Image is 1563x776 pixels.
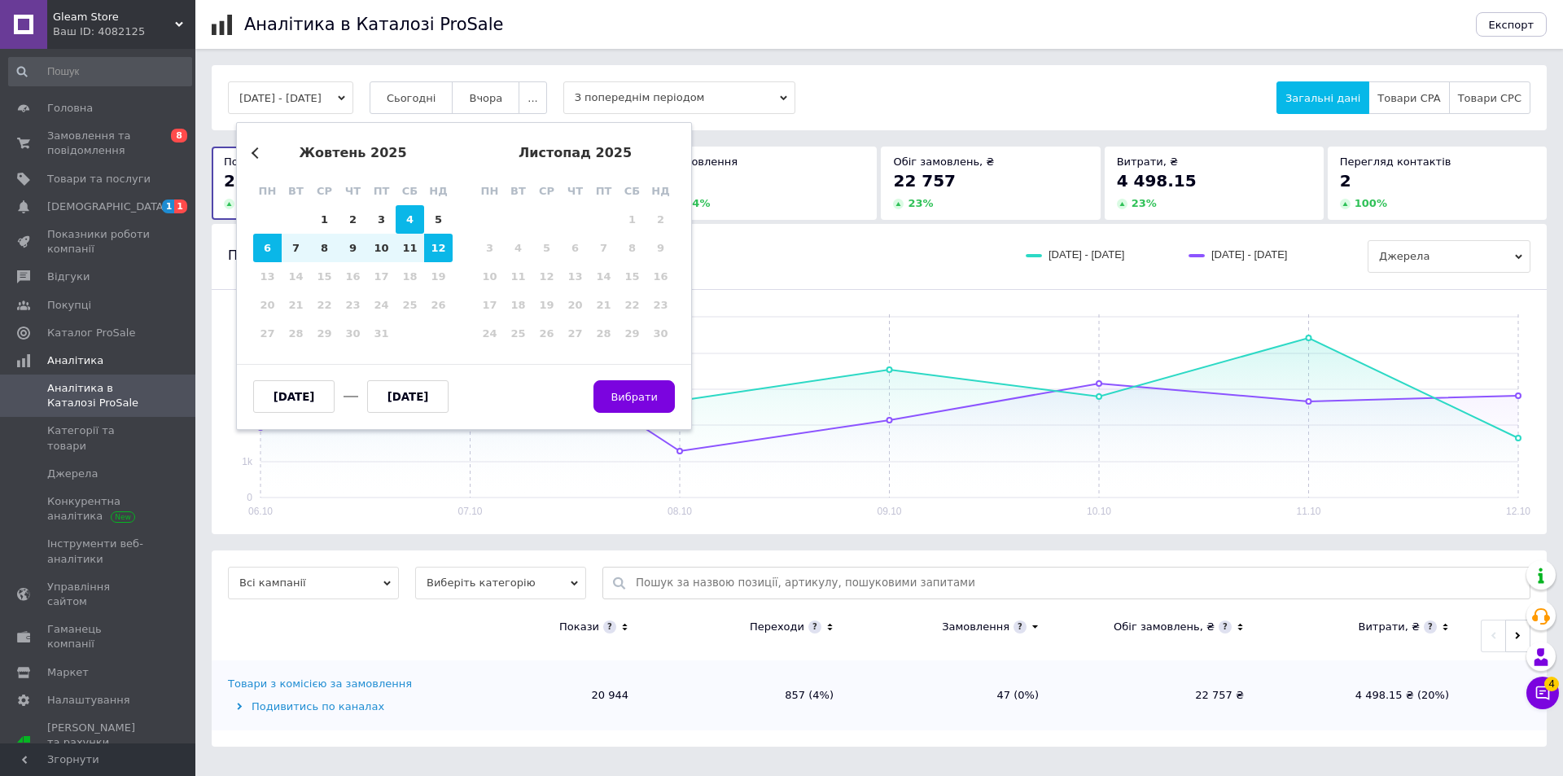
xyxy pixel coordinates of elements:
[47,298,91,313] span: Покупці
[47,537,151,566] span: Інструменти веб-аналітики
[528,92,537,104] span: ...
[47,580,151,609] span: Управління сайтом
[1458,92,1521,104] span: Товари CPC
[339,319,367,348] div: Not available четвер, 30-е жовтня 2025 р.
[253,234,282,262] div: Choose понеділок, 6-е жовтня 2025 р.
[589,262,618,291] div: Not available п’ятниця, 14-е листопада 2025 р.
[561,177,589,205] div: чт
[162,199,175,213] span: 1
[1276,81,1369,114] button: Загальні дані
[47,353,103,368] span: Аналітика
[475,234,504,262] div: Not available понеділок, 3-є листопада 2025 р.
[618,291,646,319] div: Not available субота, 22-е листопада 2025 р.
[458,506,482,517] text: 07.10
[47,423,151,453] span: Категорії та товари
[8,57,192,86] input: Пошук
[893,156,994,168] span: Обіг замовлень, ₴
[396,205,424,234] div: Choose субота, 4-е жовтня 2025 р.
[224,171,287,191] span: 20 944
[228,81,353,114] button: [DATE] - [DATE]
[387,92,436,104] span: Сьогодні
[1117,171,1197,191] span: 4 498.15
[559,620,599,634] div: Покази
[253,262,282,291] div: Not available понеділок, 13-е жовтня 2025 р.
[253,205,453,348] div: month 2025-10
[618,205,646,234] div: Not available субота, 1-е листопада 2025 р.
[370,81,453,114] button: Сьогодні
[452,81,519,114] button: Вчора
[1087,506,1111,517] text: 10.10
[396,262,424,291] div: Not available субота, 18-е жовтня 2025 р.
[532,234,561,262] div: Not available середа, 5-е листопада 2025 р.
[532,319,561,348] div: Not available середа, 26-е листопада 2025 р.
[367,319,396,348] div: Not available п’ятниця, 31-е жовтня 2025 р.
[618,262,646,291] div: Not available субота, 15-е листопада 2025 р.
[908,197,933,209] span: 23 %
[504,177,532,205] div: вт
[310,291,339,319] div: Not available середа, 22-е жовтня 2025 р.
[1296,506,1320,517] text: 11.10
[1117,156,1179,168] span: Витрати, ₴
[519,81,546,114] button: ...
[47,721,151,765] span: [PERSON_NAME] та рахунки
[593,380,675,413] button: Вибрати
[1355,197,1387,209] span: 100 %
[171,129,187,142] span: 8
[310,262,339,291] div: Not available середа, 15-е жовтня 2025 р.
[244,15,503,34] h1: Аналітика в Каталозі ProSale
[646,319,675,348] div: Not available неділя, 30-е листопада 2025 р.
[310,234,339,262] div: Choose середа, 8-е жовтня 2025 р.
[253,319,282,348] div: Not available понеділок, 27-е жовтня 2025 р.
[282,291,310,319] div: Not available вівторок, 21-е жовтня 2025 р.
[174,199,187,213] span: 1
[646,262,675,291] div: Not available неділя, 16-е листопада 2025 р.
[47,381,151,410] span: Аналітика в Каталозі ProSale
[310,319,339,348] div: Not available середа, 29-е жовтня 2025 р.
[339,205,367,234] div: Choose четвер, 2-е жовтня 2025 р.
[1449,81,1530,114] button: Товари CPC
[942,620,1009,634] div: Замовлення
[475,319,504,348] div: Not available понеділок, 24-е листопада 2025 р.
[47,326,135,340] span: Каталог ProSale
[504,319,532,348] div: Not available вівторок, 25-е листопада 2025 р.
[424,205,453,234] div: Choose неділя, 5-е жовтня 2025 р.
[561,262,589,291] div: Not available четвер, 13-е листопада 2025 р.
[367,234,396,262] div: Choose п’ятниця, 10-е жовтня 2025 р.
[253,291,282,319] div: Not available понеділок, 20-е жовтня 2025 р.
[224,156,264,168] span: Покази
[618,319,646,348] div: Not available субота, 29-е листопада 2025 р.
[1055,660,1260,730] td: 22 757 ₴
[47,494,151,524] span: Конкурентна аналітика
[563,81,795,114] span: З попереднім періодом
[228,677,412,691] div: Товари з комісією за замовлення
[561,234,589,262] div: Not available четвер, 6-е листопада 2025 р.
[646,177,675,205] div: нд
[252,147,263,159] button: Previous Month
[750,620,804,634] div: Переходи
[47,665,89,680] span: Маркет
[282,319,310,348] div: Not available вівторок, 28-е жовтня 2025 р.
[424,262,453,291] div: Not available неділя, 19-е жовтня 2025 р.
[1132,197,1157,209] span: 23 %
[282,177,310,205] div: вт
[310,177,339,205] div: ср
[47,172,151,186] span: Товари та послуги
[475,291,504,319] div: Not available понеділок, 17-е листопада 2025 р.
[47,467,98,481] span: Джерела
[367,177,396,205] div: пт
[589,177,618,205] div: пт
[47,129,151,158] span: Замовлення та повідомлення
[424,177,453,205] div: нд
[589,291,618,319] div: Not available п’ятниця, 21-е листопада 2025 р.
[47,693,130,708] span: Налаштування
[611,391,658,403] span: Вибрати
[1544,677,1559,691] span: 4
[589,319,618,348] div: Not available п’ятниця, 28-е листопада 2025 р.
[1489,19,1535,31] span: Експорт
[440,660,645,730] td: 20 944
[504,234,532,262] div: Not available вівторок, 4-е листопада 2025 р.
[1368,240,1530,273] span: Джерела
[424,234,453,262] div: Choose неділя, 12-е жовтня 2025 р.
[618,234,646,262] div: Not available субота, 8-е листопада 2025 р.
[367,205,396,234] div: Choose п’ятниця, 3-є жовтня 2025 р.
